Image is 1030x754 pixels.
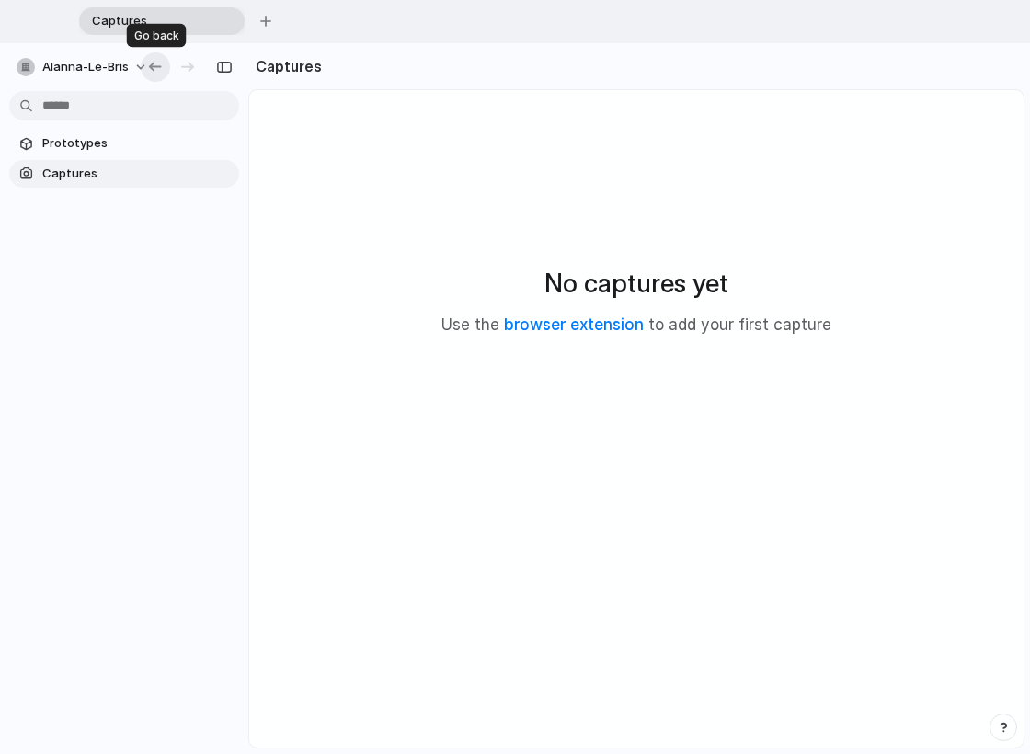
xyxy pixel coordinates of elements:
[127,24,187,48] div: Go back
[9,160,239,188] a: Captures
[85,12,215,30] span: Captures
[79,7,245,35] div: Captures
[9,130,239,157] a: Prototypes
[544,264,728,303] h2: No captures yet
[9,52,157,82] button: alanna-le-bris
[504,315,644,334] a: browser extension
[42,58,129,76] span: alanna-le-bris
[42,134,232,153] span: Prototypes
[441,314,831,337] p: Use the to add your first capture
[248,55,322,77] h2: Captures
[42,165,232,183] span: Captures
